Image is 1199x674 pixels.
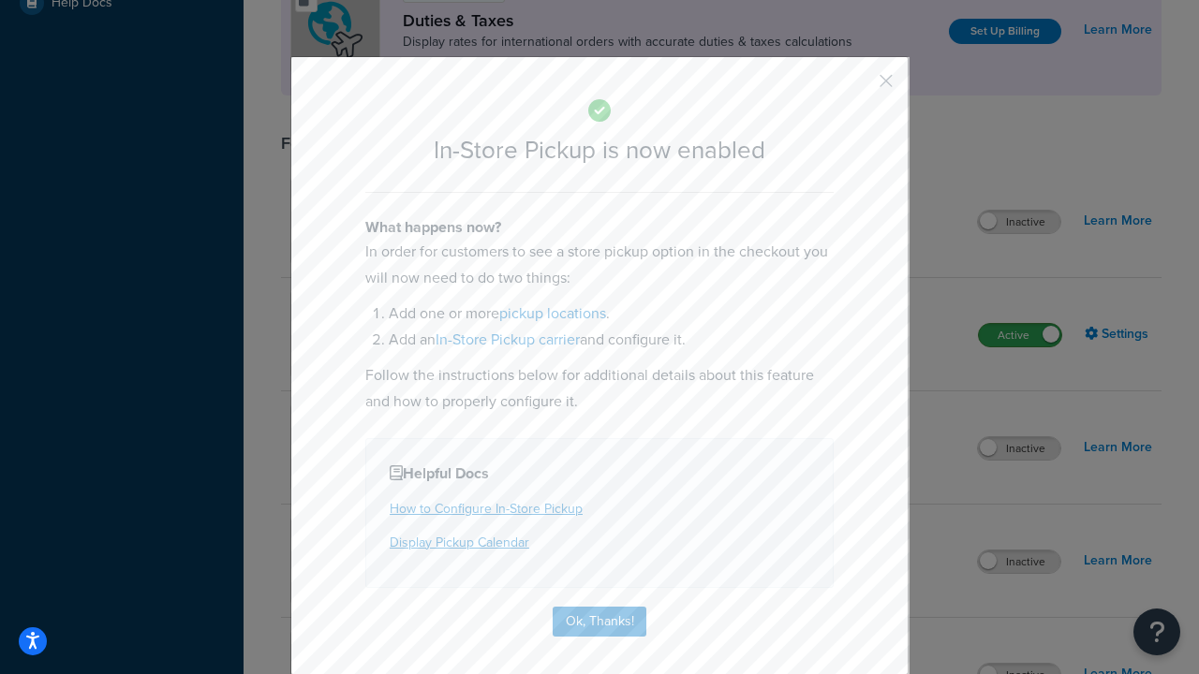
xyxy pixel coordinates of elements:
a: Display Pickup Calendar [390,533,529,552]
li: Add an and configure it. [389,327,834,353]
p: Follow the instructions below for additional details about this feature and how to properly confi... [365,362,834,415]
a: pickup locations [499,302,606,324]
li: Add one or more . [389,300,834,327]
a: How to Configure In-Store Pickup [390,499,583,519]
p: In order for customers to see a store pickup option in the checkout you will now need to do two t... [365,239,834,291]
button: Ok, Thanks! [553,607,646,637]
a: In-Store Pickup carrier [436,329,580,350]
h4: Helpful Docs [390,462,809,485]
h4: What happens now? [365,216,834,239]
h2: In-Store Pickup is now enabled [365,137,834,164]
